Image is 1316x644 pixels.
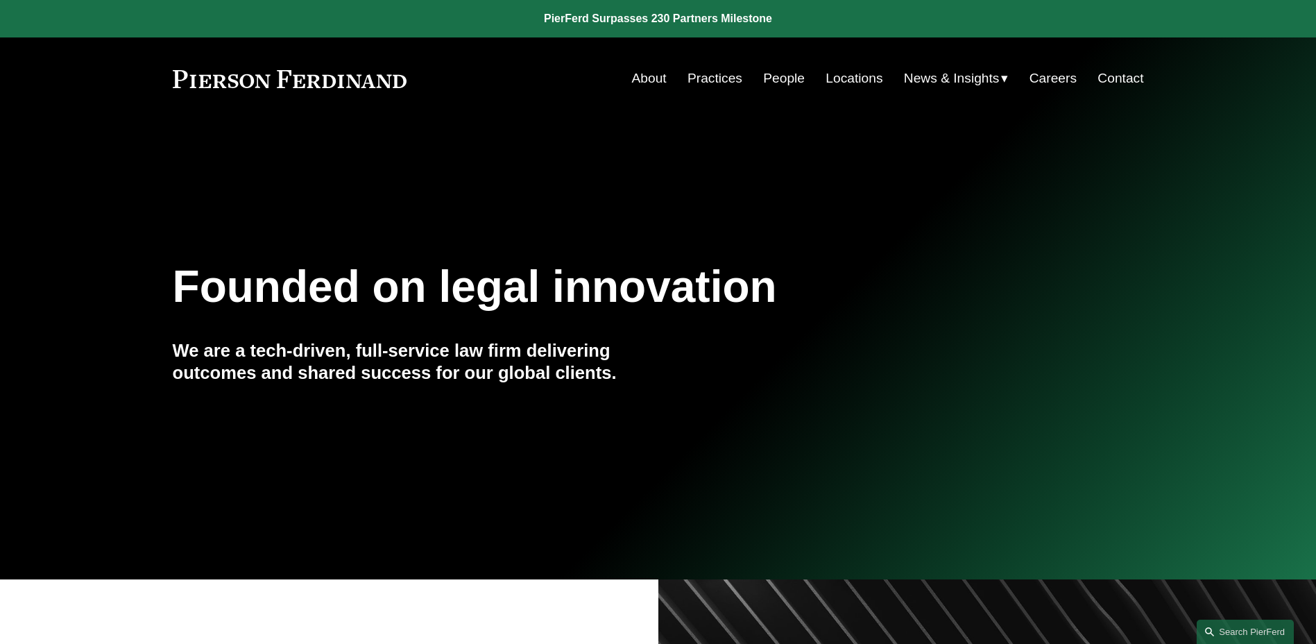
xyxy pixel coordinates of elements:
a: Careers [1029,65,1077,92]
h4: We are a tech-driven, full-service law firm delivering outcomes and shared success for our global... [173,339,658,384]
a: Search this site [1197,620,1294,644]
h1: Founded on legal innovation [173,262,982,312]
a: Practices [687,65,742,92]
a: folder dropdown [904,65,1009,92]
a: Locations [826,65,882,92]
span: News & Insights [904,67,1000,91]
a: About [632,65,667,92]
a: People [763,65,805,92]
a: Contact [1097,65,1143,92]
